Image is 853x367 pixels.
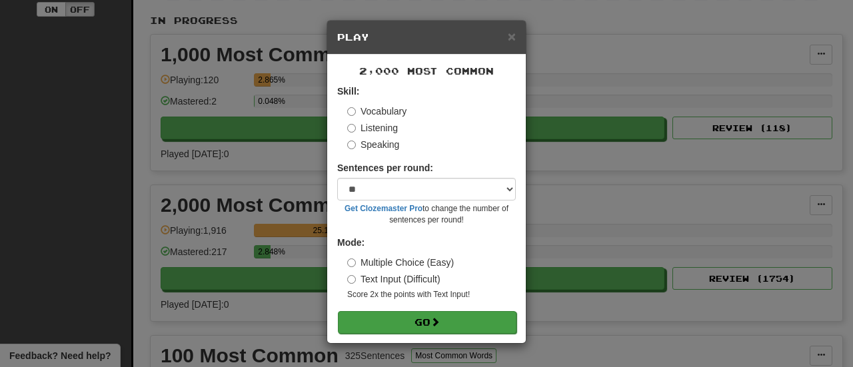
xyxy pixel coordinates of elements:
[347,289,516,300] small: Score 2x the points with Text Input !
[347,107,356,116] input: Vocabulary
[338,311,516,334] button: Go
[347,258,356,267] input: Multiple Choice (Easy)
[347,121,398,135] label: Listening
[345,204,423,213] a: Get Clozemaster Pro
[337,161,433,175] label: Sentences per round:
[508,29,516,43] button: Close
[347,105,407,118] label: Vocabulary
[337,237,365,248] strong: Mode:
[347,124,356,133] input: Listening
[337,86,359,97] strong: Skill:
[337,31,516,44] h5: Play
[337,203,516,226] small: to change the number of sentences per round!
[347,141,356,149] input: Speaking
[359,65,494,77] span: 2,000 Most Common
[347,272,440,286] label: Text Input (Difficult)
[347,256,454,269] label: Multiple Choice (Easy)
[347,275,356,284] input: Text Input (Difficult)
[508,29,516,44] span: ×
[347,138,399,151] label: Speaking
